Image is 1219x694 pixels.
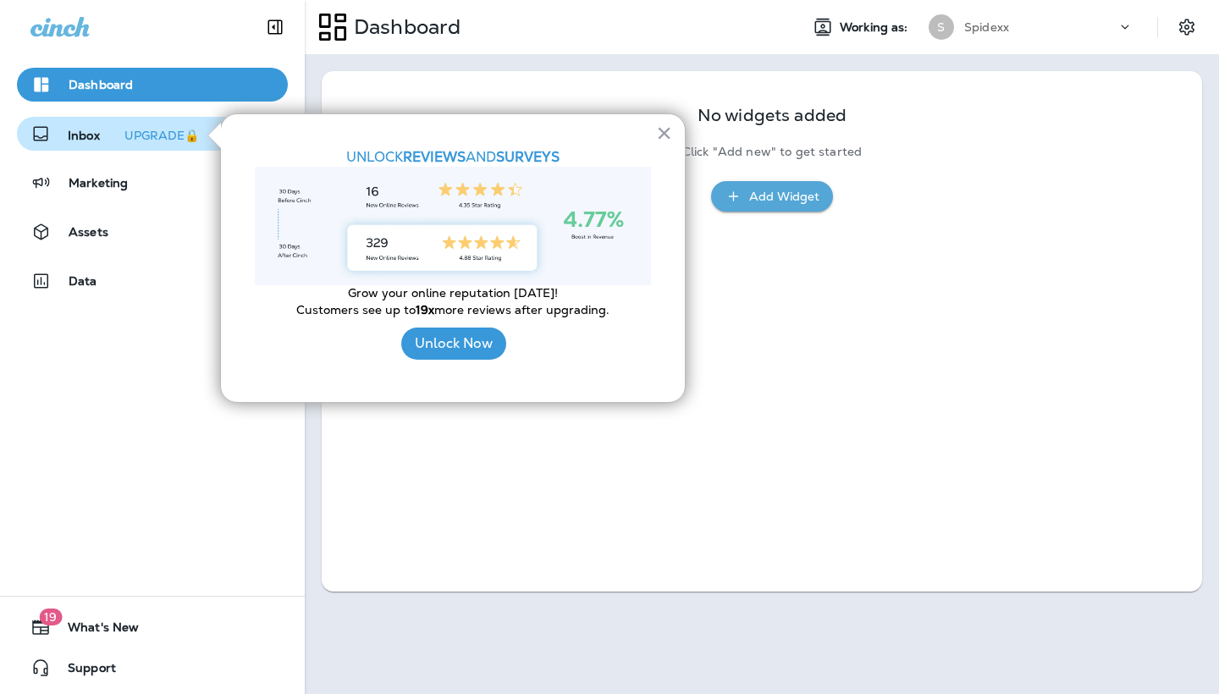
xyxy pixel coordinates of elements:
[466,148,496,166] span: AND
[69,274,97,288] p: Data
[840,20,912,35] span: Working as:
[69,225,108,239] p: Assets
[51,661,116,681] span: Support
[656,119,672,146] button: Close
[251,10,299,44] button: Collapse Sidebar
[347,14,461,40] p: Dashboard
[296,302,416,317] span: Customers see up to
[682,145,862,159] p: Click "Add new" to get started
[1172,12,1202,42] button: Settings
[69,78,133,91] p: Dashboard
[68,125,206,143] p: Inbox
[124,129,199,141] div: UPGRADE🔒
[416,302,434,317] strong: 19x
[698,108,847,123] p: No widgets added
[39,609,62,625] span: 19
[346,148,403,166] span: UNLOCK
[964,20,1009,34] p: Spidexx
[749,186,819,207] div: Add Widget
[69,176,128,190] p: Marketing
[51,620,139,641] span: What's New
[496,148,560,166] strong: SURVEYS
[929,14,954,40] div: S
[434,302,609,317] span: more reviews after upgrading.
[255,285,651,302] p: Grow your online reputation [DATE]!
[401,328,506,360] button: Unlock Now
[403,148,466,166] strong: REVIEWS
